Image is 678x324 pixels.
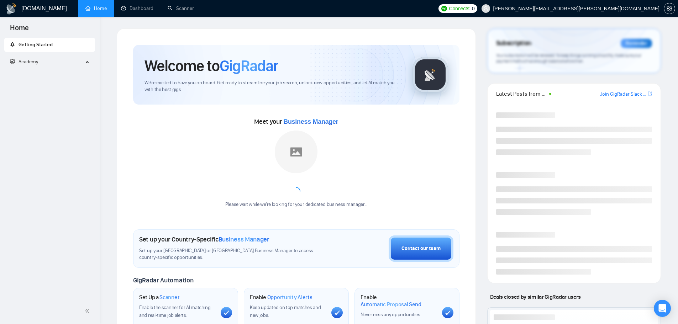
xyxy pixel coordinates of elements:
span: loading [292,187,300,196]
span: Subscription [496,37,531,49]
span: user [483,6,488,11]
a: dashboardDashboard [121,5,153,11]
h1: Set Up a [139,294,179,301]
h1: Set up your Country-Specific [139,235,269,243]
span: Latest Posts from the GigRadar Community [496,89,547,98]
h1: Enable [250,294,312,301]
span: 0 [472,5,475,12]
span: Never miss any opportunities. [361,312,421,318]
span: Automatic Proposal Send [361,301,421,308]
span: Opportunity Alerts [267,294,312,301]
img: placeholder.png [275,131,317,173]
span: Keep updated on top matches and new jobs. [250,304,321,318]
span: Getting Started [19,42,53,48]
span: setting [664,6,675,11]
span: Meet your [254,118,338,126]
a: setting [664,6,675,11]
div: Contact our team [401,245,441,253]
span: Academy [10,59,38,65]
img: logo [6,3,17,15]
span: Business Manager [283,118,338,125]
a: homeHome [85,5,107,11]
div: Reminder [621,39,652,48]
span: Scanner [159,294,179,301]
a: Join GigRadar Slack Community [600,90,646,98]
h1: Welcome to [144,56,278,75]
span: Your subscription will be renewed. To keep things running smoothly, make sure your payment method... [496,53,641,64]
span: GigRadar [220,56,278,75]
span: Connects: [449,5,471,12]
span: Business Manager [219,235,269,243]
span: Enable the scanner for AI matching and real-time job alerts. [139,304,211,318]
span: Deals closed by similar GigRadar users [487,291,584,303]
a: export [648,90,652,97]
a: searchScanner [168,5,194,11]
li: Getting Started [4,38,95,52]
span: fund-projection-screen [10,59,15,64]
span: double-left [85,307,92,314]
button: setting [664,3,675,14]
img: upwork-logo.png [441,6,447,11]
span: We're excited to have you on board. Get ready to streamline your job search, unlock new opportuni... [144,80,401,93]
span: GigRadar Automation [133,276,193,284]
div: Please wait while we're looking for your dedicated business manager... [221,201,372,208]
h1: Enable [361,294,436,308]
span: Home [4,23,35,38]
span: export [648,91,652,96]
div: Open Intercom Messenger [654,300,671,317]
li: Academy Homepage [4,72,95,76]
span: rocket [10,42,15,47]
button: Contact our team [389,235,453,262]
span: Set up your [GEOGRAPHIC_DATA] or [GEOGRAPHIC_DATA] Business Manager to access country-specific op... [139,248,328,261]
img: gigradar-logo.png [412,57,448,92]
span: Academy [19,59,38,65]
